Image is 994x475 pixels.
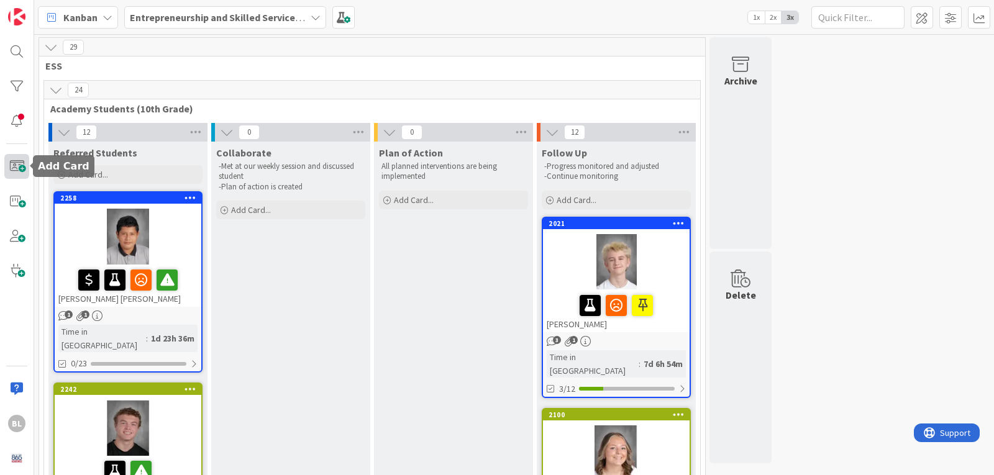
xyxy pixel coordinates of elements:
span: 3x [782,11,798,24]
span: 0/23 [71,357,87,370]
b: Entrepreneurship and Skilled Services Interventions - [DATE]-[DATE] [130,11,434,24]
span: Support [26,2,57,17]
div: [PERSON_NAME] [543,290,690,332]
span: 29 [63,40,84,55]
div: BL [8,415,25,432]
p: All planned interventions are being implemented [381,161,526,182]
span: Referred Students [53,147,137,159]
div: 2242 [60,385,201,394]
span: Academy Students (10th Grade) [50,102,685,115]
span: 0 [401,125,422,140]
span: 0 [239,125,260,140]
span: 12 [564,125,585,140]
span: : [146,332,148,345]
p: -Progress monitored and adjusted [544,161,688,171]
span: 3/12 [559,382,575,396]
div: 2242 [55,384,201,395]
span: Plan of Action [379,147,443,159]
div: 2100 [543,409,690,420]
span: Collaborate [216,147,271,159]
div: 7d 6h 54m [641,357,686,371]
span: 1 [570,336,578,344]
h5: Add Card [38,160,89,172]
div: 2021 [543,218,690,229]
div: 2021[PERSON_NAME] [543,218,690,332]
span: ESS [45,60,690,72]
span: Add Card... [231,204,271,215]
div: 2258 [60,194,201,202]
div: 1d 23h 36m [148,332,198,345]
div: 2258[PERSON_NAME] [PERSON_NAME] [55,192,201,307]
span: 1x [748,11,765,24]
img: Visit kanbanzone.com [8,8,25,25]
div: Delete [726,287,756,302]
span: : [639,357,641,371]
div: 2021 [549,219,690,228]
p: -Plan of action is created [219,182,363,192]
span: 1 [81,310,89,319]
div: 2100 [549,410,690,419]
div: 2258 [55,192,201,204]
span: Add Card... [394,194,434,206]
span: 1 [65,310,73,319]
span: 3 [553,336,561,344]
span: Kanban [63,10,98,25]
span: Add Card... [557,194,596,206]
p: -Met at our weekly session and discussed student [219,161,363,182]
input: Quick Filter... [811,6,905,29]
span: Follow Up [542,147,587,159]
img: avatar [8,450,25,467]
div: Archive [724,73,757,88]
span: 24 [68,83,89,97]
div: [PERSON_NAME] [PERSON_NAME] [55,265,201,307]
div: Time in [GEOGRAPHIC_DATA] [58,325,146,352]
div: Time in [GEOGRAPHIC_DATA] [547,350,639,378]
p: -Continue monitoring [544,171,688,181]
span: 2x [765,11,782,24]
span: 12 [76,125,97,140]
